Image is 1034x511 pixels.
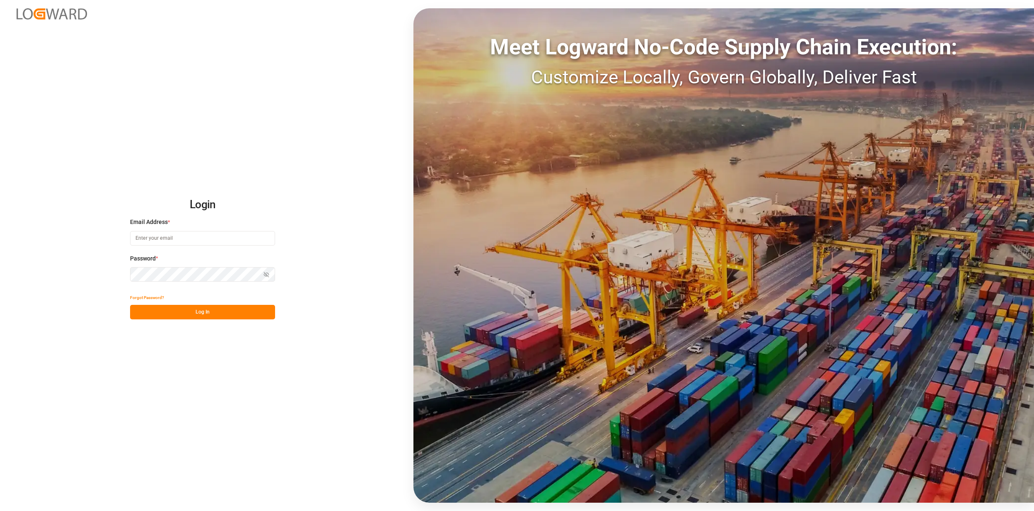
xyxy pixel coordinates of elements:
div: Meet Logward No-Code Supply Chain Execution: [413,31,1034,63]
div: Customize Locally, Govern Globally, Deliver Fast [413,63,1034,91]
button: Forgot Password? [130,290,164,305]
h2: Login [130,192,275,218]
input: Enter your email [130,231,275,246]
span: Email Address [130,218,168,226]
span: Password [130,254,156,263]
img: Logward_new_orange.png [17,8,87,19]
button: Log In [130,305,275,319]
